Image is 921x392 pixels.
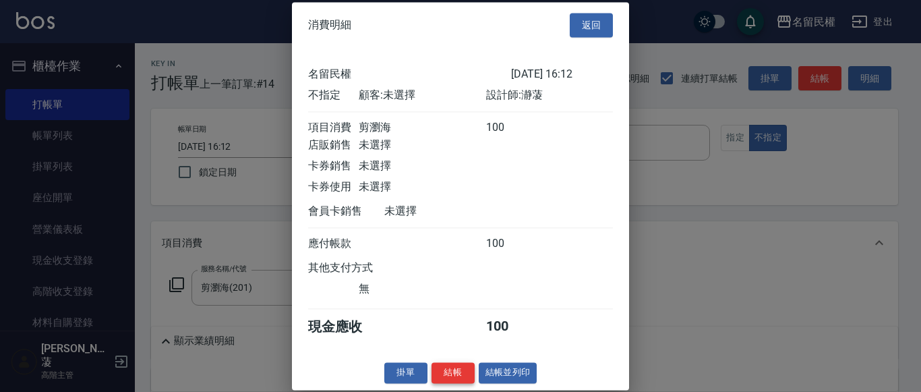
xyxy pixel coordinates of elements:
[308,121,359,135] div: 項目消費
[432,362,475,383] button: 結帳
[308,237,359,251] div: 應付帳款
[486,237,537,251] div: 100
[308,18,351,32] span: 消費明細
[359,282,485,296] div: 無
[308,67,511,82] div: 名留民權
[359,121,485,135] div: 剪瀏海
[308,261,410,275] div: 其他支付方式
[308,138,359,152] div: 店販銷售
[486,88,613,103] div: 設計師: 瀞蓤
[570,13,613,38] button: 返回
[308,318,384,336] div: 現金應收
[308,88,359,103] div: 不指定
[308,159,359,173] div: 卡券銷售
[359,88,485,103] div: 顧客: 未選擇
[308,180,359,194] div: 卡券使用
[511,67,613,82] div: [DATE] 16:12
[384,204,511,219] div: 未選擇
[359,159,485,173] div: 未選擇
[308,204,384,219] div: 會員卡銷售
[486,318,537,336] div: 100
[486,121,537,135] div: 100
[359,180,485,194] div: 未選擇
[359,138,485,152] div: 未選擇
[384,362,427,383] button: 掛單
[479,362,537,383] button: 結帳並列印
